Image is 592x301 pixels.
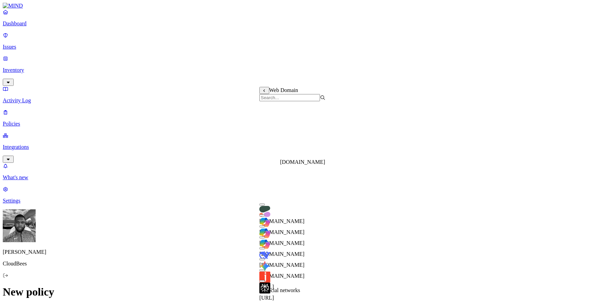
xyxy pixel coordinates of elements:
[3,186,589,204] a: Settings
[259,287,325,293] div: Social networks
[3,209,36,242] img: Cameron White
[3,121,589,127] p: Policies
[3,198,589,204] p: Settings
[3,174,589,181] p: What's new
[3,9,589,27] a: Dashboard
[259,261,270,272] img: gemini.google.com favicon
[280,159,325,165] div: [DOMAIN_NAME]
[3,32,589,50] a: Issues
[259,94,320,101] input: Search...
[3,21,589,27] p: Dashboard
[3,109,589,127] a: Policies
[3,163,589,181] a: What's new
[3,132,589,162] a: Integrations
[3,97,589,104] p: Activity Log
[259,217,270,228] img: copilot.cloud.microsoft favicon
[3,261,589,267] p: CloudBees
[3,144,589,150] p: Integrations
[259,283,270,293] img: perplexity.ai favicon
[259,206,270,217] img: cohere.com favicon
[259,239,270,250] img: m365.cloud.microsoft favicon
[3,286,589,298] h1: New policy
[259,295,274,301] span: [URL]
[259,228,270,239] img: copilot.microsoft.com favicon
[3,44,589,50] p: Issues
[3,55,589,85] a: Inventory
[3,67,589,73] p: Inventory
[3,3,23,9] img: MIND
[3,86,589,104] a: Activity Log
[3,3,589,9] a: MIND
[259,272,270,283] img: jasper.ai favicon
[3,249,589,255] p: [PERSON_NAME]
[259,250,270,261] img: deepseek.com favicon
[269,87,298,93] span: Web Domain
